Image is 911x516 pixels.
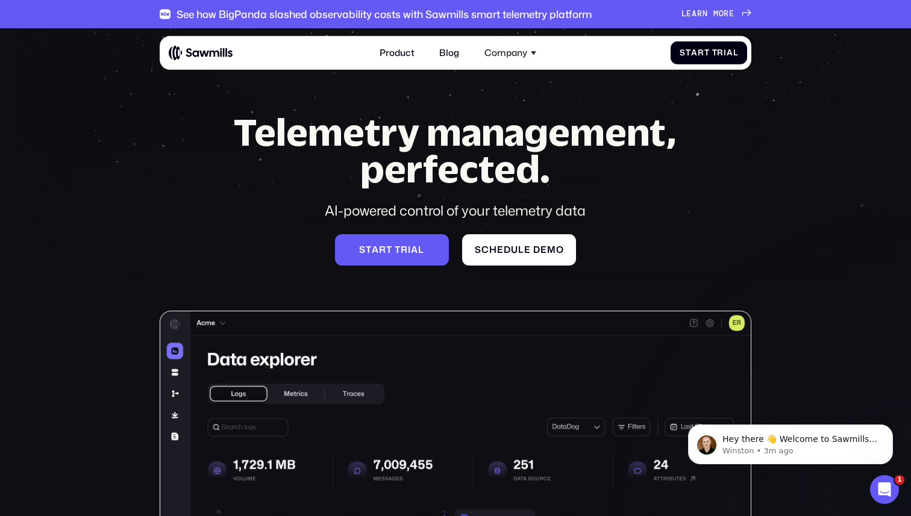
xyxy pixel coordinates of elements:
span: m [713,9,719,19]
span: m [547,244,556,255]
span: d [504,244,511,255]
h1: Telemetry management, perfected. [213,114,697,187]
span: l [733,48,738,58]
span: r [379,244,386,255]
a: Learnmore [681,9,752,19]
div: Company [484,48,527,58]
a: Product [373,41,422,66]
span: e [540,244,547,255]
a: Scheduledemo [462,234,576,266]
span: S [359,244,366,255]
a: Starttrial [335,234,449,266]
span: e [524,244,531,255]
span: r [698,48,704,58]
a: Blog [433,41,466,66]
span: T [712,48,718,58]
span: r [697,9,703,19]
span: r [401,244,408,255]
span: e [686,9,692,19]
span: a [411,244,418,255]
span: c [481,244,489,255]
span: S [680,48,686,58]
div: See how BigPanda slashed observability costs with Sawmills smart telemetry platform [177,8,592,20]
span: o [719,9,724,19]
span: t [395,244,401,255]
span: u [511,244,518,255]
span: d [533,244,540,255]
span: i [408,244,411,255]
a: StartTrial [671,42,747,65]
span: n [703,9,708,19]
span: l [518,244,524,255]
span: 1 [895,475,904,485]
span: a [372,244,379,255]
span: t [386,244,392,255]
span: a [691,48,698,58]
iframe: Intercom live chat [870,475,899,504]
span: t [704,48,710,58]
span: i [724,48,727,58]
span: h [489,244,497,255]
span: r [717,48,724,58]
div: AI-powered control of your telemetry data [213,201,697,220]
div: Company [478,41,543,66]
span: l [418,244,424,255]
span: e [729,9,734,19]
span: S [475,244,481,255]
span: r [724,9,729,19]
span: t [366,244,372,255]
span: L [681,9,687,19]
span: o [556,244,564,255]
span: a [692,9,697,19]
iframe: Intercom notifications message [670,399,911,483]
span: a [727,48,733,58]
span: e [497,244,504,255]
span: t [686,48,691,58]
